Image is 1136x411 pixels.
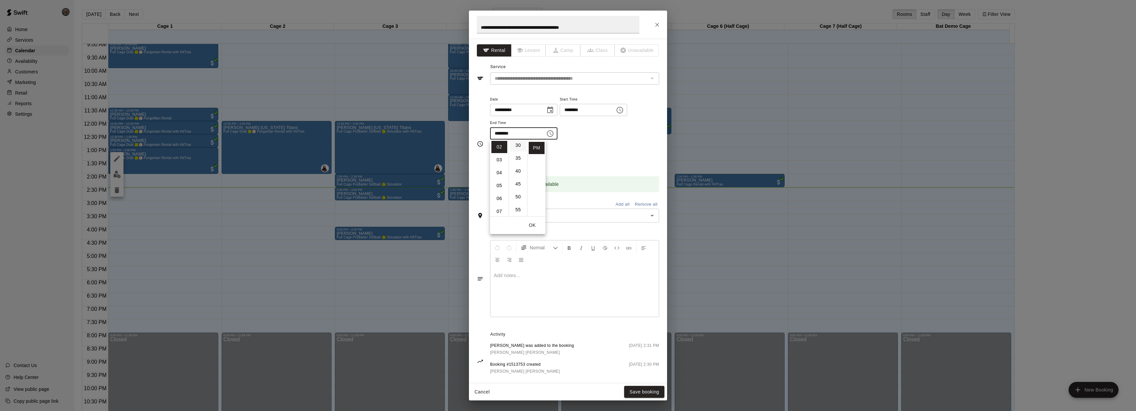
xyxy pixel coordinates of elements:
[510,191,526,203] li: 50 minutes
[564,242,575,254] button: Format Bold
[490,329,659,340] span: Activity
[490,361,560,368] span: Booking #1513753 created
[504,242,515,254] button: Redo
[527,140,546,216] ul: Select meridiem
[509,140,527,216] ul: Select minutes
[576,242,587,254] button: Format Italics
[477,44,512,57] button: Rental
[510,204,526,216] li: 55 minutes
[491,141,507,153] li: 2 hours
[587,242,599,254] button: Format Underline
[544,127,557,140] button: Choose time, selected time is 2:00 PM
[492,242,503,254] button: Undo
[477,358,483,365] svg: Activity
[491,192,507,205] li: 6 hours
[560,95,627,104] span: Start Time
[530,244,553,251] span: Normal
[518,242,561,254] button: Formatting Options
[490,95,557,104] span: Date
[510,165,526,177] li: 40 minutes
[624,386,664,398] button: Save booking
[490,343,574,349] span: [PERSON_NAME] was added to the booking
[612,199,633,210] button: Add all
[522,219,543,231] button: OK
[544,103,557,117] button: Choose date, selected date is Oct 11, 2025
[599,242,611,254] button: Format Strikethrough
[629,361,659,375] span: [DATE] 2:30 PM
[510,178,526,190] li: 45 minutes
[623,242,634,254] button: Insert Link
[490,119,557,128] span: End Time
[611,242,622,254] button: Insert Code
[491,154,507,166] li: 3 hours
[638,242,649,254] button: Left Align
[477,141,483,147] svg: Timing
[581,44,615,57] span: The type of an existing booking cannot be changed
[477,212,483,219] svg: Rooms
[490,140,509,216] ul: Select hours
[490,72,659,85] div: The service of an existing booking cannot be changed
[510,139,526,151] li: 30 minutes
[490,349,574,356] a: [PERSON_NAME] [PERSON_NAME]
[491,167,507,179] li: 4 hours
[546,44,581,57] span: The type of an existing booking cannot be changed
[472,386,493,398] button: Cancel
[490,369,560,374] span: [PERSON_NAME] [PERSON_NAME]
[633,199,659,210] button: Remove all
[491,205,507,218] li: 7 hours
[491,180,507,192] li: 5 hours
[629,343,659,356] span: [DATE] 2:31 PM
[492,254,503,266] button: Center Align
[504,254,515,266] button: Right Align
[490,228,659,238] span: Notes
[529,142,545,154] li: PM
[490,368,560,375] a: [PERSON_NAME] [PERSON_NAME]
[615,44,659,57] span: The type of an existing booking cannot be changed
[490,350,560,355] span: [PERSON_NAME] [PERSON_NAME]
[515,254,527,266] button: Justify Align
[648,211,657,220] button: Open
[477,75,483,82] svg: Service
[477,275,483,282] svg: Notes
[510,152,526,164] li: 35 minutes
[613,103,626,117] button: Choose time, selected time is 1:00 PM
[512,44,546,57] span: The type of an existing booking cannot be changed
[651,19,663,31] button: Close
[490,64,506,69] span: Service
